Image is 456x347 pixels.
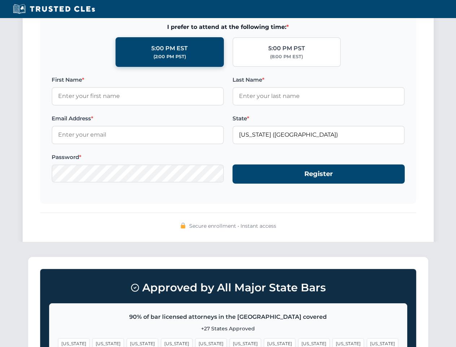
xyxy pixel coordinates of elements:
[52,114,224,123] label: Email Address
[58,312,398,322] p: 90% of bar licensed attorneys in the [GEOGRAPHIC_DATA] covered
[233,114,405,123] label: State
[11,4,97,14] img: Trusted CLEs
[52,76,224,84] label: First Name
[52,22,405,32] span: I prefer to attend at the following time:
[52,87,224,105] input: Enter your first name
[151,44,188,53] div: 5:00 PM EST
[58,325,398,333] p: +27 States Approved
[153,53,186,60] div: (2:00 PM PST)
[49,278,407,297] h3: Approved by All Major State Bars
[189,222,276,230] span: Secure enrollment • Instant access
[233,76,405,84] label: Last Name
[270,53,303,60] div: (8:00 PM EST)
[233,126,405,144] input: Florida (FL)
[233,164,405,184] button: Register
[268,44,305,53] div: 5:00 PM PST
[233,87,405,105] input: Enter your last name
[52,153,224,162] label: Password
[52,126,224,144] input: Enter your email
[180,223,186,228] img: 🔒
